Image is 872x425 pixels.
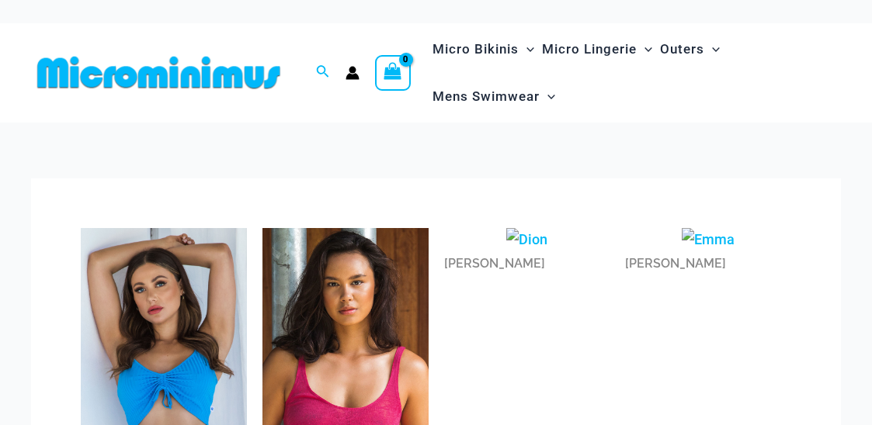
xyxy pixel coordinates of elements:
[625,228,791,278] a: Emma[PERSON_NAME]
[429,26,538,73] a: Micro BikinisMenu ToggleMenu Toggle
[444,251,610,277] div: [PERSON_NAME]
[656,26,724,73] a: OutersMenu ToggleMenu Toggle
[506,228,547,251] img: Dion
[433,29,519,69] span: Micro Bikinis
[704,29,720,69] span: Menu Toggle
[346,66,360,80] a: Account icon link
[538,26,656,73] a: Micro LingerieMenu ToggleMenu Toggle
[429,73,559,120] a: Mens SwimwearMenu ToggleMenu Toggle
[660,29,704,69] span: Outers
[426,23,841,123] nav: Site Navigation
[375,55,411,91] a: View Shopping Cart, empty
[444,228,610,278] a: Dion[PERSON_NAME]
[540,77,555,116] span: Menu Toggle
[682,228,735,251] img: Emma
[31,55,287,90] img: MM SHOP LOGO FLAT
[625,251,791,277] div: [PERSON_NAME]
[637,29,652,69] span: Menu Toggle
[542,29,637,69] span: Micro Lingerie
[316,63,330,82] a: Search icon link
[519,29,534,69] span: Menu Toggle
[433,77,540,116] span: Mens Swimwear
